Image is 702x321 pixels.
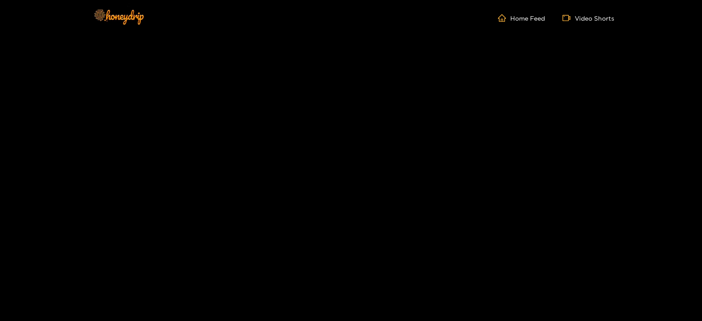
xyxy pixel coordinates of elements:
span: video-camera [562,14,575,22]
a: Home Feed [498,14,545,22]
span: home [498,14,510,22]
a: Video Shorts [562,14,614,22]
